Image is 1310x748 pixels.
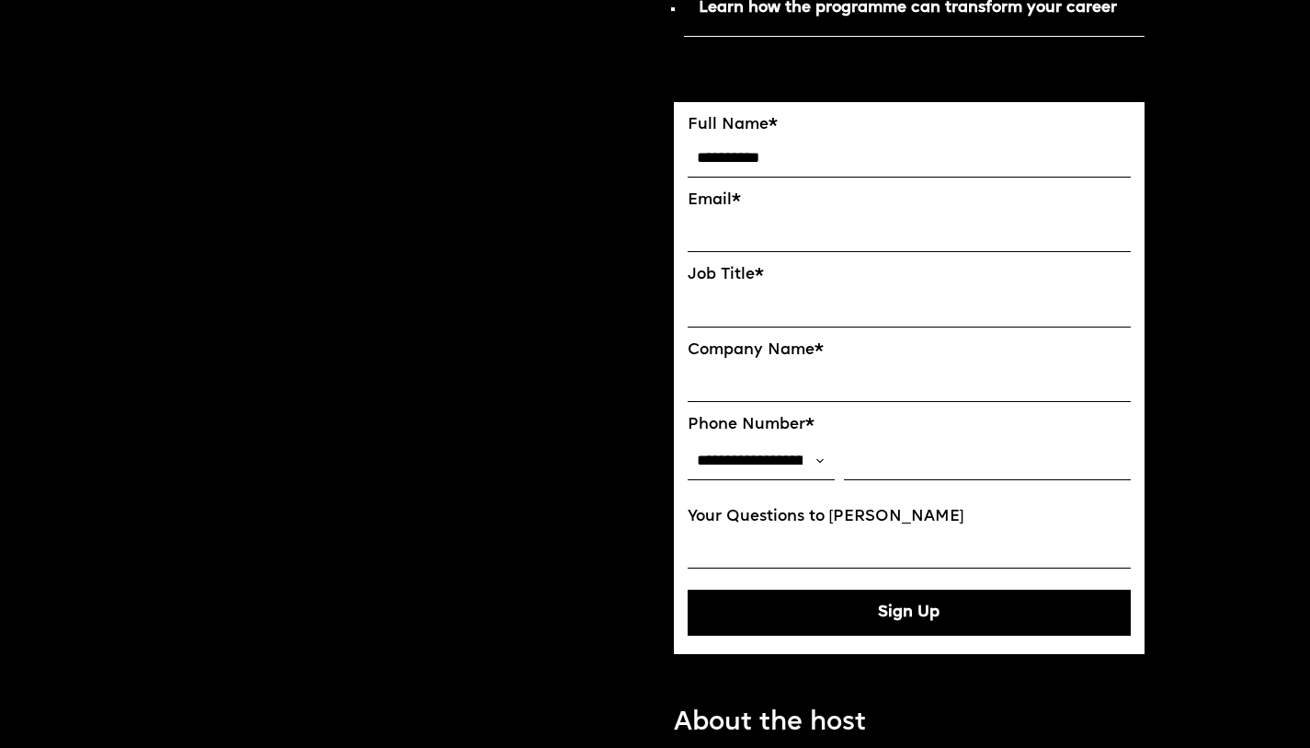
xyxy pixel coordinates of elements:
[688,341,1132,361] label: Company Name
[688,590,1132,636] button: Sign Up
[688,191,1132,211] label: Email
[688,116,1132,135] label: Full Name
[688,266,1132,285] label: Job Title
[674,704,866,743] p: About the host
[688,508,1132,527] label: Your Questions to [PERSON_NAME]
[688,416,1132,435] label: Phone Number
